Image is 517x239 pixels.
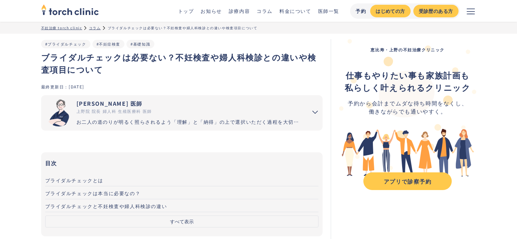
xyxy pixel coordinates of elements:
div: はじめての方 [376,7,405,15]
button: すべて表示 [45,216,319,227]
div: [PERSON_NAME] 医師 [76,99,303,107]
a: はじめての方 [370,5,410,17]
img: 市山 卓彦 [45,99,72,126]
a: #ブライダルチェック [45,41,86,47]
a: ブライダルチェックは本当に必要なの？ [45,186,319,199]
strong: 仕事もやりたい事も家族計画も [346,69,470,81]
a: コラム [89,25,101,30]
span: ブライダルチェックは本当に必要なの？ [45,190,141,197]
a: 医師一覧 [318,7,339,14]
div: 予約から会計までムダな待ち時間をなくし、 働きながらでも通いやすく。 [345,99,470,115]
a: 診療内容 [229,7,250,14]
div: [DATE] [69,84,84,89]
a: 料金について [279,7,311,14]
strong: 私らしく叶えられるクリニック [345,81,470,93]
a: アプリで診察予約 [363,172,452,190]
strong: 恵比寿・上野の不妊治療クリニック [370,47,445,52]
ul: パンくずリスト [41,25,476,30]
a: #不妊症検査 [97,41,121,47]
a: ブライダルチェックとは [45,173,319,186]
a: 不妊治療 torch clinic [41,25,82,30]
a: 受診歴のある方 [413,5,459,17]
span: ブライダルチェックと不妊検査や婦人科検診の違い [45,203,167,209]
a: コラム [257,7,273,14]
a: home [41,5,99,17]
a: [PERSON_NAME] 医師 上野院 院長 婦人科 生殖医療科 医師 お二人の道のりが明るく照らされるよう「理解」と「納得」の上で選択いただく過程を大切にしています。エビデンスに基づいた高水... [41,95,303,131]
h1: ブライダルチェックは必要ない？不妊検査や婦人科検診との違いや検査項目について [41,51,323,75]
div: 受診歴のある方 [419,7,453,15]
div: 上野院 院長 婦人科 生殖医療科 医師 [76,108,303,114]
span: ブライダルチェックとは [45,177,104,184]
div: 予約 [356,7,366,15]
h3: 目次 [45,158,319,168]
a: トップ [178,7,194,14]
summary: 市山 卓彦 [PERSON_NAME] 医師 上野院 院長 婦人科 生殖医療科 医師 お二人の道のりが明るく照らされるよう「理解」と「納得」の上で選択いただく過程を大切にしています。エビデンスに... [41,95,323,131]
a: ブライダルチェックと不妊検査や婦人科検診の違い [45,199,319,212]
a: #基礎知識 [131,41,150,47]
div: ブライダルチェックは必要ない？不妊検査や婦人科検診との違いや検査項目について [108,25,258,30]
div: お二人の道のりが明るく照らされるよう「理解」と「納得」の上で選択いただく過程を大切にしています。エビデンスに基づいた高水準の医療提供により「幸せな家族計画の実現」をお手伝いさせていただきます。 [76,118,303,125]
a: お知らせ [201,7,222,14]
div: アプリで診察予約 [369,177,446,185]
div: ‍ ‍ [345,69,470,93]
img: torch clinic [41,2,99,17]
div: 最終更新日： [41,84,69,89]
